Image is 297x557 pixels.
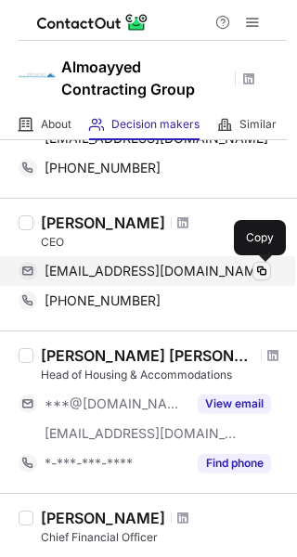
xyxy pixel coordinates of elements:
span: About [41,117,71,132]
button: Reveal Button [198,454,271,473]
button: Reveal Button [198,395,271,413]
div: CEO [41,234,286,251]
div: [PERSON_NAME] [41,509,165,527]
span: [EMAIL_ADDRESS][DOMAIN_NAME] [45,263,268,279]
span: ***@[DOMAIN_NAME] [45,395,187,412]
span: Decision makers [111,117,200,132]
img: ContactOut v5.3.10 [37,11,148,33]
img: 0cc369561330e834a85ae4c5f519fb17 [19,57,56,94]
span: [PHONE_NUMBER] [45,292,161,309]
div: [PERSON_NAME] [PERSON_NAME] [41,346,255,365]
span: [PHONE_NUMBER] [45,160,161,176]
h1: Almoayyed Contracting Group [61,56,228,100]
div: Head of Housing & Accommodations [41,367,286,383]
div: Chief Financial Officer [41,529,286,546]
div: [PERSON_NAME] [41,214,165,232]
span: Similar [239,117,277,132]
span: [EMAIL_ADDRESS][DOMAIN_NAME] [45,425,238,442]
